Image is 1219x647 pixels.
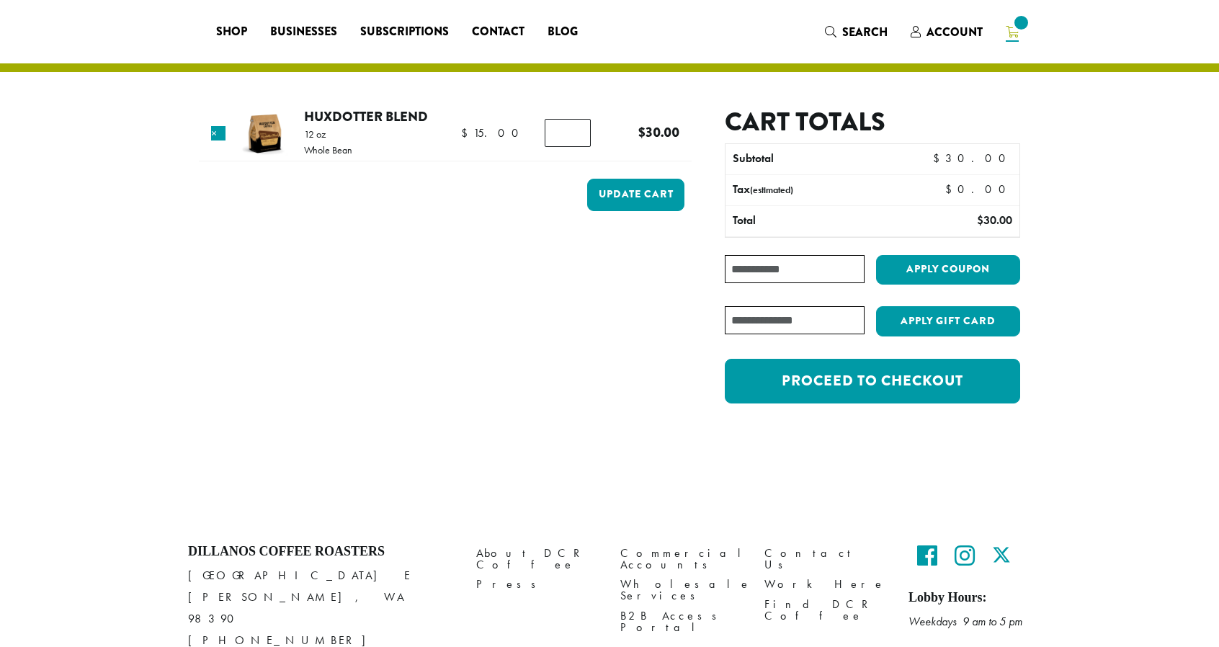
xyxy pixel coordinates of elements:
[908,614,1022,629] em: Weekdays 9 am to 5 pm
[764,594,887,625] a: Find DCR Coffee
[813,20,899,44] a: Search
[725,107,1020,138] h2: Cart totals
[304,129,352,139] p: 12 oz
[725,175,934,205] th: Tax
[638,122,646,142] span: $
[725,206,902,236] th: Total
[587,179,684,211] button: Update cart
[304,107,428,126] a: Huxdotter Blend
[977,213,1012,228] bdi: 30.00
[216,23,247,41] span: Shop
[461,125,473,140] span: $
[620,544,743,575] a: Commercial Accounts
[461,125,525,140] bdi: 15.00
[977,213,983,228] span: $
[472,23,524,41] span: Contact
[188,544,455,560] h4: Dillanos Coffee Roasters
[842,24,888,40] span: Search
[933,151,945,166] span: $
[270,23,337,41] span: Businesses
[876,255,1020,285] button: Apply coupon
[548,23,578,41] span: Blog
[476,544,599,575] a: About DCR Coffee
[908,590,1031,606] h5: Lobby Hours:
[241,110,288,157] img: Coffee Bag with Huxdotter Coffee Logo
[933,151,1012,166] bdi: 30.00
[476,575,599,594] a: Press
[876,306,1020,336] button: Apply Gift Card
[945,182,957,197] span: $
[620,606,743,637] a: B2B Access Portal
[638,122,679,142] bdi: 30.00
[750,184,793,196] small: (estimated)
[205,20,259,43] a: Shop
[360,23,449,41] span: Subscriptions
[304,145,352,155] p: Whole Bean
[945,182,1012,197] bdi: 0.00
[725,144,902,174] th: Subtotal
[620,575,743,606] a: Wholesale Services
[764,544,887,575] a: Contact Us
[211,126,226,140] a: Remove this item
[764,575,887,594] a: Work Here
[725,359,1020,403] a: Proceed to checkout
[545,119,591,146] input: Product quantity
[926,24,983,40] span: Account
